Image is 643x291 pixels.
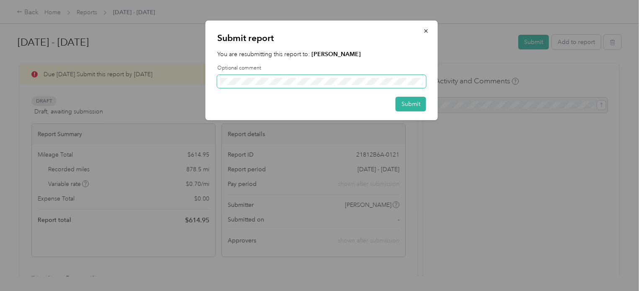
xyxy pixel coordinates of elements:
[217,64,426,72] label: Optional comment
[596,244,643,291] iframe: Everlance-gr Chat Button Frame
[311,51,361,58] strong: [PERSON_NAME]
[217,32,426,44] p: Submit report
[396,97,426,111] button: Submit
[217,50,426,59] p: You are resubmitting this report to:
